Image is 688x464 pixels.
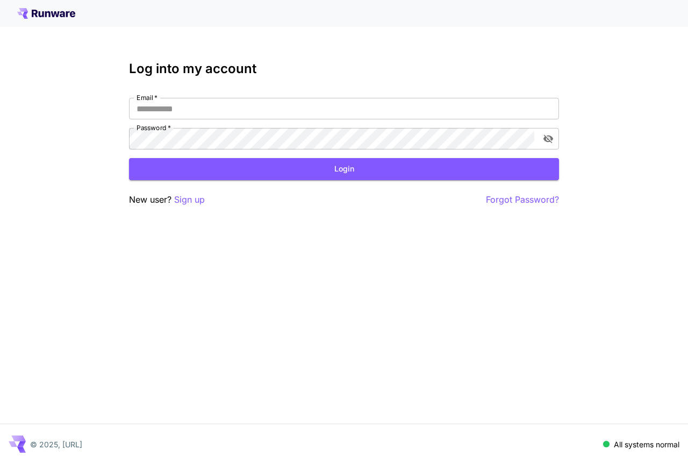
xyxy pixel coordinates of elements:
[129,193,205,206] p: New user?
[174,193,205,206] button: Sign up
[486,193,559,206] button: Forgot Password?
[30,439,82,450] p: © 2025, [URL]
[539,129,558,148] button: toggle password visibility
[129,61,559,76] h3: Log into my account
[614,439,679,450] p: All systems normal
[137,123,171,132] label: Password
[129,158,559,180] button: Login
[137,93,157,102] label: Email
